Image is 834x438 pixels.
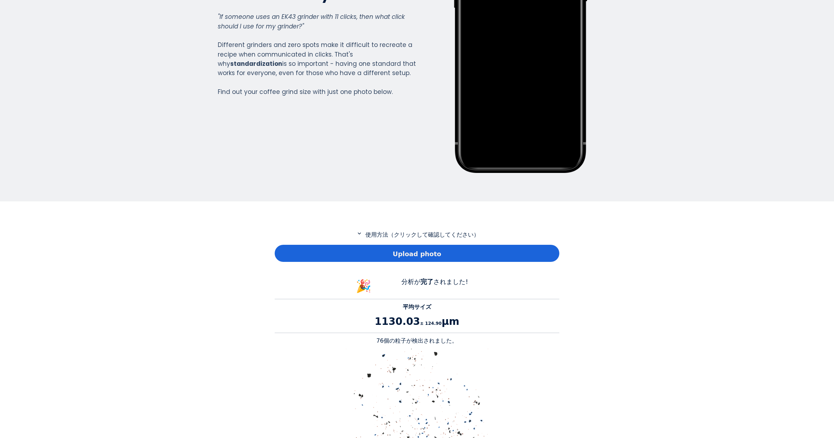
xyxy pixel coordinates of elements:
span: ± 124.90 [420,321,442,326]
p: 使用方法（クリックして確認してください） [275,230,559,239]
p: 1130.03 μm [275,314,559,329]
div: 分析が されました! [381,277,488,296]
div: Different grinders and zero spots make it difficult to recreate a recipe when communicated in cli... [218,12,416,96]
p: 平均サイズ [275,303,559,311]
span: 🎉 [356,279,371,293]
mat-icon: expand_more [355,230,364,237]
p: 76個の粒子が検出されました。 [275,337,559,345]
strong: standardization [230,59,282,68]
b: 完了 [421,278,433,285]
span: Upload photo [393,249,441,259]
em: "If someone uses an EK43 grinder with 11 clicks, then what click should I use for my grinder?" [218,12,405,30]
